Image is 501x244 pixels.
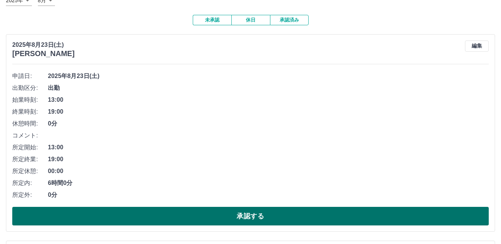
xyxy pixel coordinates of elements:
span: 所定終業: [12,155,48,164]
button: 承認済み [270,15,309,25]
button: 編集 [465,40,489,52]
span: 始業時刻: [12,95,48,104]
span: 13:00 [48,143,489,152]
button: 未承認 [193,15,231,25]
span: 所定外: [12,191,48,199]
span: 出勤区分: [12,84,48,92]
span: 休憩時間: [12,119,48,128]
p: 2025年8月23日(土) [12,40,75,49]
button: 休日 [231,15,270,25]
span: 所定休憩: [12,167,48,176]
h3: [PERSON_NAME] [12,49,75,58]
span: コメント: [12,131,48,140]
span: 00:00 [48,167,489,176]
span: 13:00 [48,95,489,104]
span: 出勤 [48,84,489,92]
span: 所定内: [12,179,48,188]
span: 2025年8月23日(土) [48,72,489,81]
span: 19:00 [48,107,489,116]
span: 0分 [48,119,489,128]
span: 申請日: [12,72,48,81]
span: 19:00 [48,155,489,164]
span: 6時間0分 [48,179,489,188]
span: 終業時刻: [12,107,48,116]
button: 承認する [12,207,489,225]
span: 所定開始: [12,143,48,152]
span: 0分 [48,191,489,199]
